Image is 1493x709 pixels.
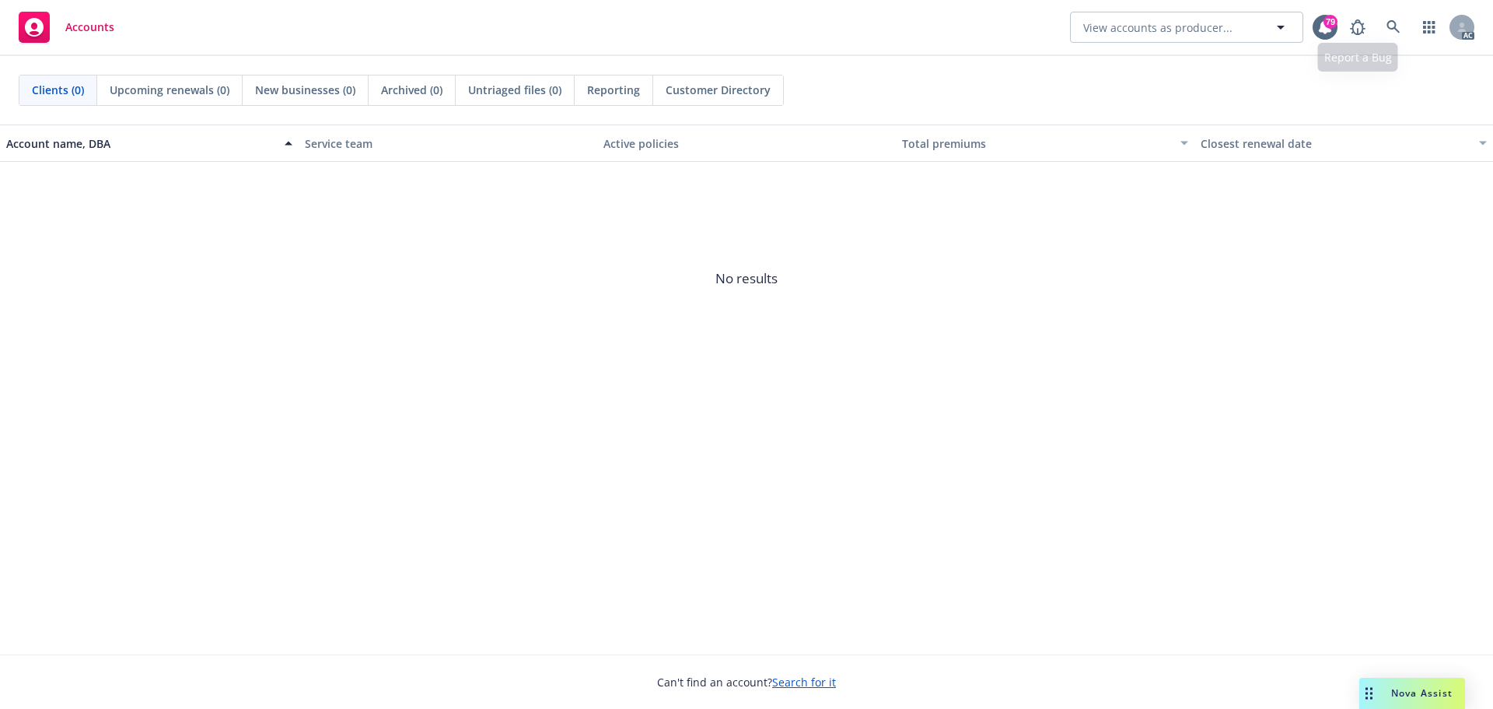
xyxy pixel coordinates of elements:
div: Total premiums [902,135,1171,152]
div: Service team [305,135,591,152]
a: Search [1378,12,1409,43]
button: Closest renewal date [1194,125,1493,162]
button: View accounts as producer... [1070,12,1303,43]
span: Archived (0) [381,82,442,98]
div: 79 [1323,15,1337,29]
button: Total premiums [896,125,1194,162]
span: Nova Assist [1391,686,1453,700]
div: Active policies [603,135,890,152]
a: Report a Bug [1342,12,1373,43]
span: Can't find an account? [657,674,836,690]
button: Active policies [597,125,896,162]
button: Nova Assist [1359,678,1465,709]
div: Account name, DBA [6,135,275,152]
span: Upcoming renewals (0) [110,82,229,98]
div: Drag to move [1359,678,1379,709]
a: Switch app [1414,12,1445,43]
a: Accounts [12,5,121,49]
span: Reporting [587,82,640,98]
span: Untriaged files (0) [468,82,561,98]
span: Clients (0) [32,82,84,98]
button: Service team [299,125,597,162]
a: Search for it [772,675,836,690]
span: Accounts [65,21,114,33]
span: New businesses (0) [255,82,355,98]
span: View accounts as producer... [1083,19,1233,36]
span: Customer Directory [666,82,771,98]
div: Closest renewal date [1201,135,1470,152]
